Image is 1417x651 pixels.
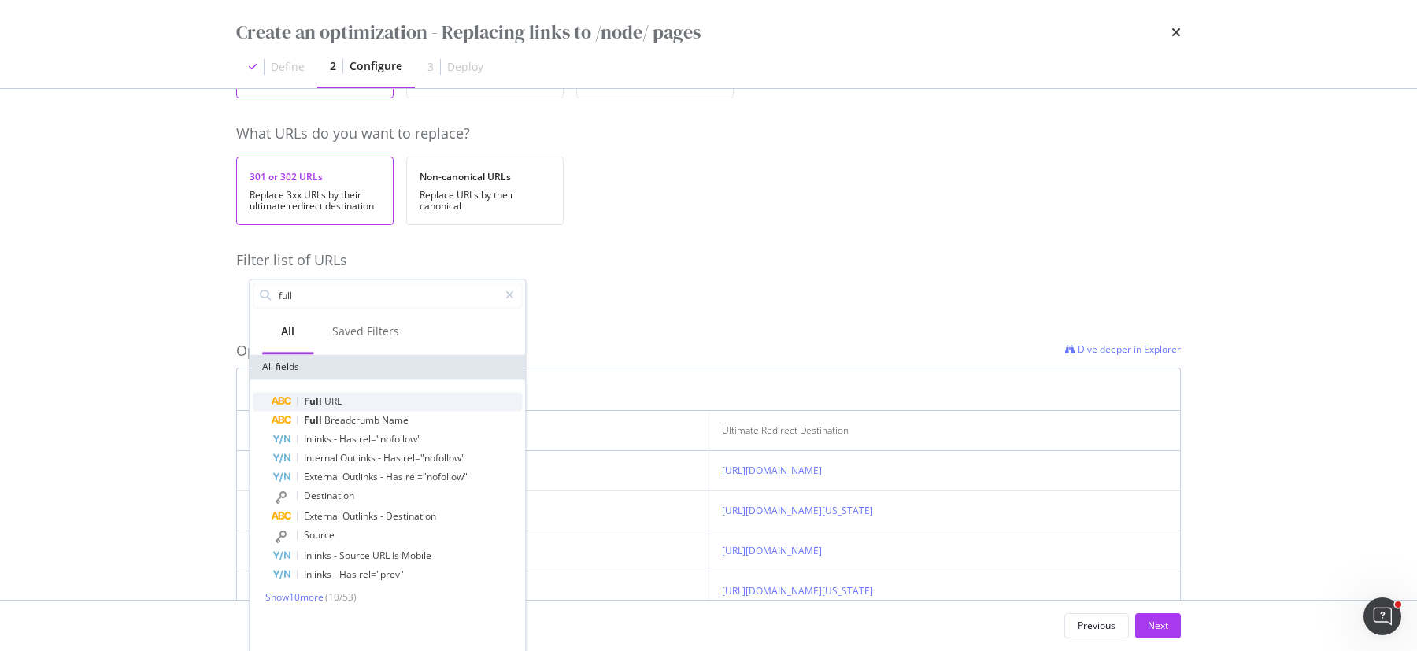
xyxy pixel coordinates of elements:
[339,568,359,581] span: Has
[420,170,550,183] div: Non-canonical URLs
[265,590,324,604] span: Show 10 more
[281,324,294,339] div: All
[420,190,550,212] div: Replace URLs by their canonical
[386,470,405,483] span: Has
[722,584,873,597] a: [URL][DOMAIN_NAME][US_STATE]
[405,470,468,483] span: rel="nofollow"
[722,464,822,477] a: [URL][DOMAIN_NAME]
[339,432,359,446] span: Has
[304,509,342,523] span: External
[334,432,339,446] span: -
[237,411,709,451] th: Source URL
[332,324,399,339] div: Saved Filters
[401,549,431,562] span: Mobile
[250,190,380,212] div: Replace 3xx URLs by their ultimate redirect destination
[1135,613,1181,638] button: Next
[304,394,324,408] span: Full
[324,413,382,427] span: Breadcrumb
[304,489,354,502] span: Destination
[334,549,339,562] span: -
[427,59,434,75] div: 3
[236,341,381,361] div: Optimized URLs (2257)
[304,432,334,446] span: Inlinks
[334,568,339,581] span: -
[304,528,335,542] span: Source
[392,549,401,562] span: Is
[350,58,402,74] div: Configure
[236,19,701,46] div: Create an optimization - Replacing links to /node/ pages
[325,590,357,604] span: ( 10 / 53 )
[342,509,380,523] span: Outlinks
[304,549,334,562] span: Inlinks
[250,354,525,379] div: All fields
[304,413,324,427] span: Full
[236,250,1181,271] div: Filter list of URLs
[342,470,380,483] span: Outlinks
[236,124,1181,144] div: What URLs do you want to replace?
[380,509,386,523] span: -
[1078,619,1115,632] div: Previous
[304,451,340,464] span: Internal
[386,509,436,523] span: Destination
[1363,597,1401,635] iframe: Intercom live chat
[709,411,1180,451] th: Ultimate Redirect Destination
[277,283,498,307] input: Search by field name
[383,451,403,464] span: Has
[304,568,334,581] span: Inlinks
[447,59,483,75] div: Deploy
[1064,613,1129,638] button: Previous
[1065,341,1181,361] a: Dive deeper in Explorer
[1078,342,1181,356] span: Dive deeper in Explorer
[359,568,404,581] span: rel="prev"
[722,544,822,557] a: [URL][DOMAIN_NAME]
[250,170,380,183] div: 301 or 302 URLs
[340,451,378,464] span: Outlinks
[324,394,342,408] span: URL
[722,504,873,517] a: [URL][DOMAIN_NAME][US_STATE]
[378,451,383,464] span: -
[271,59,305,75] div: Define
[330,58,336,74] div: 2
[1148,619,1168,632] div: Next
[382,413,409,427] span: Name
[1171,19,1181,46] div: times
[403,451,465,464] span: rel="nofollow"
[380,470,386,483] span: -
[304,470,342,483] span: External
[339,549,372,562] span: Source
[372,549,392,562] span: URL
[359,432,421,446] span: rel="nofollow"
